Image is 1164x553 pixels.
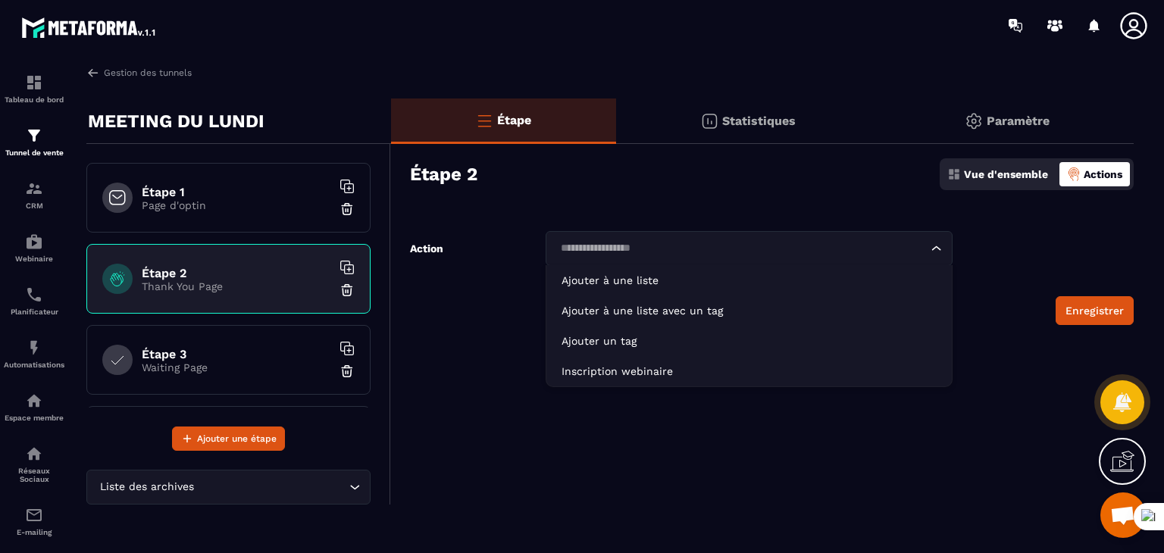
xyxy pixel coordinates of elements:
[25,445,43,463] img: social-network
[965,112,983,130] img: setting-gr.5f69749f.svg
[4,361,64,369] p: Automatisations
[25,73,43,92] img: formation
[4,467,64,483] p: Réseaux Sociaux
[25,339,43,357] img: automations
[497,113,531,127] p: Étape
[475,111,493,130] img: bars-o.4a397970.svg
[987,114,1050,128] p: Paramètre
[546,231,953,266] div: Search for option
[410,164,477,185] h3: Étape 2
[339,202,355,217] img: trash
[86,66,100,80] img: arrow
[4,308,64,316] p: Planificateur
[339,283,355,298] img: trash
[25,286,43,304] img: scheduler
[142,199,331,211] p: Page d'optin
[96,479,197,495] span: Liste des archives
[25,392,43,410] img: automations
[1100,492,1146,538] a: Ouvrir le chat
[142,185,331,199] h6: Étape 1
[339,364,355,379] img: trash
[142,280,331,292] p: Thank You Page
[142,266,331,280] h6: Étape 2
[25,180,43,198] img: formation
[25,127,43,145] img: formation
[4,414,64,422] p: Espace membre
[555,240,928,257] input: Search for option
[722,114,796,128] p: Statistiques
[964,168,1048,180] p: Vue d'ensemble
[700,112,718,130] img: stats.20deebd0.svg
[197,431,277,446] span: Ajouter une étape
[4,380,64,433] a: automationsautomationsEspace membre
[4,95,64,104] p: Tableau de bord
[947,167,961,181] img: dashboard.5f9f1413.svg
[86,66,192,80] a: Gestion des tunnels
[1056,296,1134,325] button: Enregistrer
[1084,168,1122,180] p: Actions
[4,255,64,263] p: Webinaire
[4,168,64,221] a: formationformationCRM
[4,274,64,327] a: schedulerschedulerPlanificateur
[4,115,64,168] a: formationformationTunnel de vente
[4,148,64,157] p: Tunnel de vente
[4,221,64,274] a: automationsautomationsWebinaire
[142,361,331,373] p: Waiting Page
[1067,167,1081,181] img: actions-active.8f1ece3a.png
[4,528,64,536] p: E-mailing
[21,14,158,41] img: logo
[4,327,64,380] a: automationsautomationsAutomatisations
[142,347,331,361] h6: Étape 3
[4,202,64,210] p: CRM
[25,506,43,524] img: email
[4,62,64,115] a: formationformationTableau de bord
[4,433,64,495] a: social-networksocial-networkRéseaux Sociaux
[88,106,264,136] p: MEETING DU LUNDI
[4,495,64,548] a: emailemailE-mailing
[25,233,43,251] img: automations
[172,426,285,451] button: Ajouter une étape
[197,479,346,495] input: Search for option
[86,470,371,505] div: Search for option
[410,242,443,255] label: Action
